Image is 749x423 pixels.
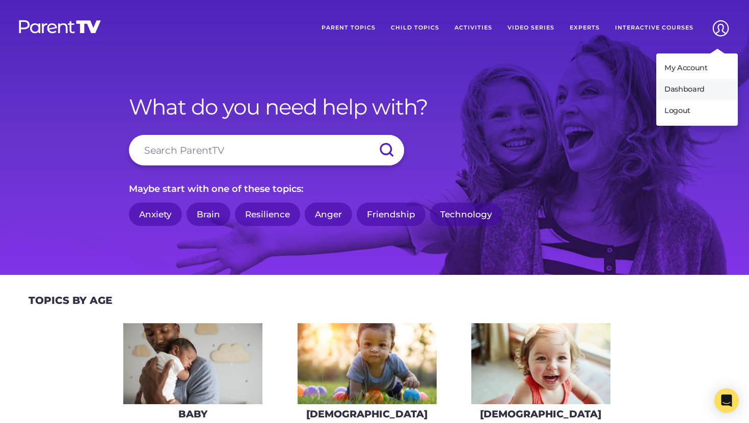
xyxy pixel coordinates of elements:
[656,58,738,79] a: My Account
[178,408,207,420] h3: Baby
[357,203,425,227] a: Friendship
[235,203,300,227] a: Resilience
[708,15,734,41] img: Account
[129,203,182,227] a: Anxiety
[123,323,262,404] img: AdobeStock_144860523-275x160.jpeg
[383,15,447,41] a: Child Topics
[29,294,112,306] h2: Topics By Age
[298,323,437,404] img: iStock-620709410-275x160.jpg
[480,408,601,420] h3: [DEMOGRAPHIC_DATA]
[129,135,404,165] input: Search ParentTV
[714,388,739,413] div: Open Intercom Messenger
[430,203,502,227] a: Technology
[129,94,620,120] h1: What do you need help with?
[656,79,738,100] a: Dashboard
[305,203,352,227] a: Anger
[368,135,404,165] input: Submit
[447,15,500,41] a: Activities
[129,181,620,197] p: Maybe start with one of these topics:
[18,19,102,34] img: parenttv-logo-white.4c85aaf.svg
[607,15,701,41] a: Interactive Courses
[500,15,562,41] a: Video Series
[471,323,610,404] img: iStock-678589610_super-275x160.jpg
[562,15,607,41] a: Experts
[186,203,230,227] a: Brain
[656,100,738,122] a: Logout
[314,15,383,41] a: Parent Topics
[306,408,427,420] h3: [DEMOGRAPHIC_DATA]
